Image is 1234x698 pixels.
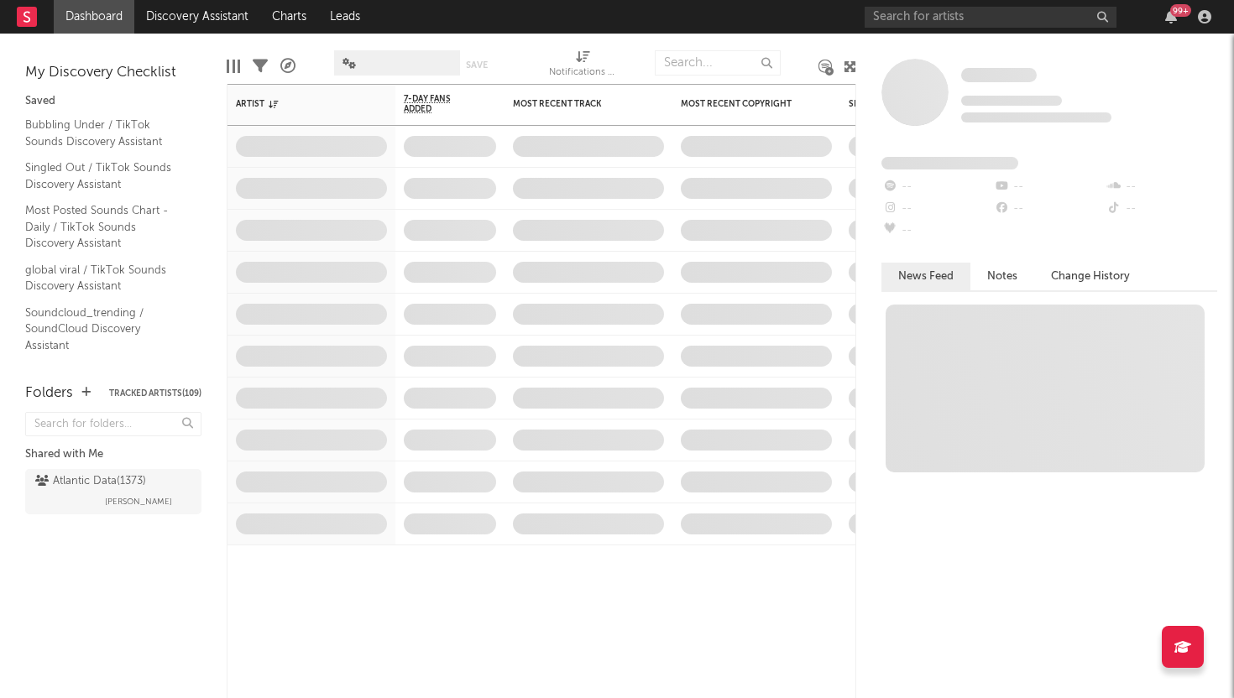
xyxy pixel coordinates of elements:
[1165,10,1177,23] button: 99+
[280,42,295,91] div: A&R Pipeline
[1170,4,1191,17] div: 99 +
[881,176,993,198] div: --
[970,263,1034,290] button: Notes
[849,99,975,109] div: Spotify Monthly Listeners
[25,63,201,83] div: My Discovery Checklist
[655,50,781,76] input: Search...
[109,389,201,398] button: Tracked Artists(109)
[549,42,616,91] div: Notifications (Artist)
[865,7,1116,28] input: Search for artists
[1034,263,1147,290] button: Change History
[404,94,471,114] span: 7-Day Fans Added
[236,99,362,109] div: Artist
[227,42,240,91] div: Edit Columns
[881,263,970,290] button: News Feed
[105,492,172,512] span: [PERSON_NAME]
[25,304,185,355] a: Soundcloud_trending / SoundCloud Discovery Assistant
[25,261,185,295] a: global viral / TikTok Sounds Discovery Assistant
[681,99,807,109] div: Most Recent Copyright
[25,412,201,436] input: Search for folders...
[25,116,185,150] a: Bubbling Under / TikTok Sounds Discovery Assistant
[25,159,185,193] a: Singled Out / TikTok Sounds Discovery Assistant
[961,96,1062,106] span: Tracking Since: [DATE]
[881,198,993,220] div: --
[253,42,268,91] div: Filters
[1106,176,1217,198] div: --
[25,445,201,465] div: Shared with Me
[25,201,185,253] a: Most Posted Sounds Chart - Daily / TikTok Sounds Discovery Assistant
[513,99,639,109] div: Most Recent Track
[961,112,1111,122] span: 0 fans last week
[993,198,1105,220] div: --
[35,471,146,492] div: Atlantic Data ( 1373 )
[549,63,616,83] div: Notifications (Artist)
[961,67,1037,84] a: Some Artist
[25,91,201,112] div: Saved
[466,60,488,70] button: Save
[25,469,201,514] a: Atlantic Data(1373)[PERSON_NAME]
[961,68,1037,82] span: Some Artist
[993,176,1105,198] div: --
[25,383,73,404] div: Folders
[881,220,993,242] div: --
[1106,198,1217,220] div: --
[881,157,1018,169] span: Fans Added by Platform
